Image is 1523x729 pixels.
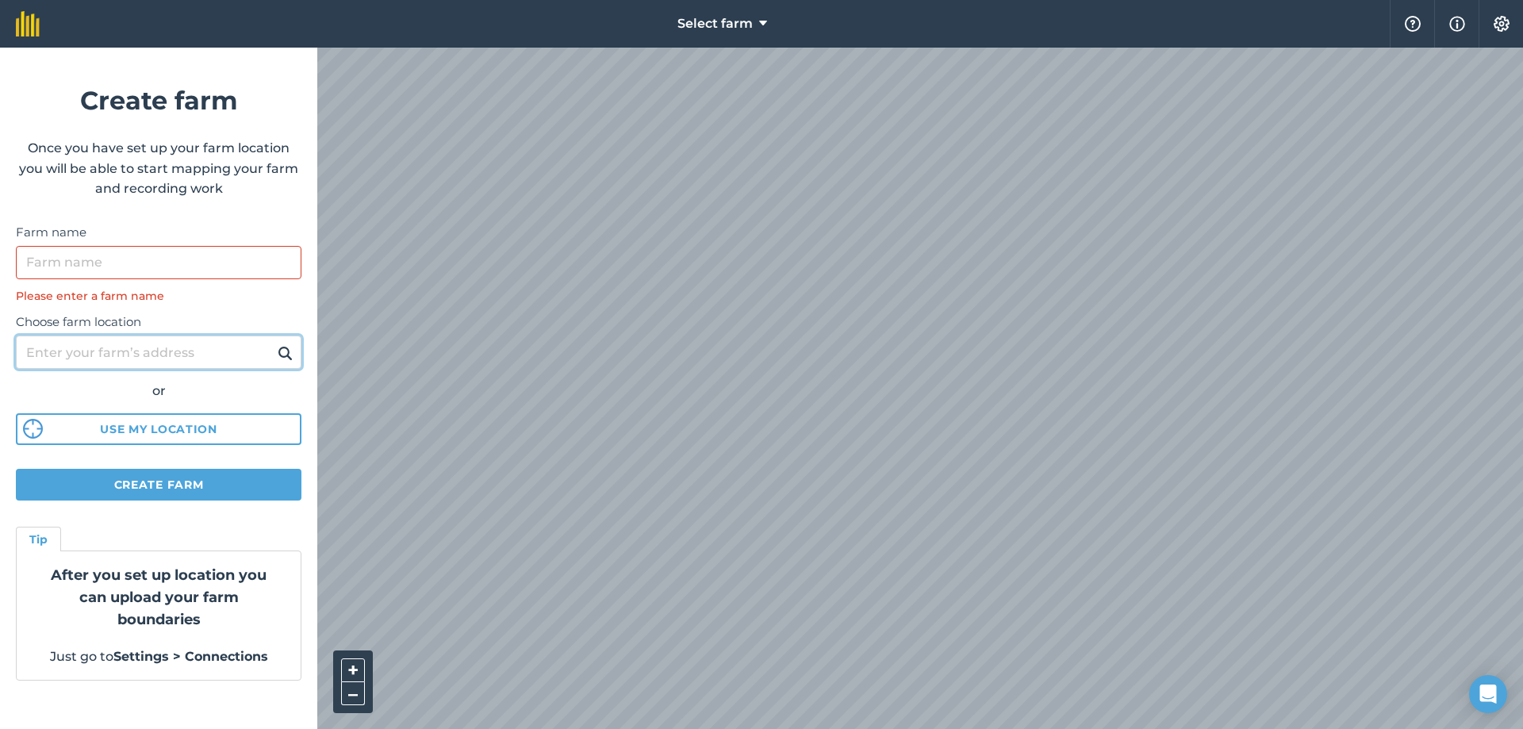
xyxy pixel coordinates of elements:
button: Create farm [16,469,301,501]
h1: Create farm [16,80,301,121]
img: A question mark icon [1403,16,1422,32]
p: Just go to [36,647,282,667]
span: Select farm [677,14,753,33]
img: svg+xml;base64,PHN2ZyB4bWxucz0iaHR0cDovL3d3dy53My5vcmcvMjAwMC9zdmciIHdpZHRoPSIxOSIgaGVpZ2h0PSIyNC... [278,343,293,363]
div: Open Intercom Messenger [1469,675,1507,713]
button: – [341,682,365,705]
img: fieldmargin Logo [16,11,40,36]
h4: Tip [29,531,48,548]
div: Please enter a farm name [16,287,301,305]
label: Choose farm location [16,313,301,332]
input: Enter your farm’s address [16,336,301,369]
input: Farm name [16,246,301,279]
img: A cog icon [1492,16,1511,32]
div: or [16,381,301,401]
button: + [341,658,365,682]
button: Use my location [16,413,301,445]
strong: Settings > Connections [113,649,268,664]
p: Once you have set up your farm location you will be able to start mapping your farm and recording... [16,138,301,199]
strong: After you set up location you can upload your farm boundaries [51,566,267,628]
label: Farm name [16,223,301,242]
img: svg+xml;base64,PHN2ZyB4bWxucz0iaHR0cDovL3d3dy53My5vcmcvMjAwMC9zdmciIHdpZHRoPSIxNyIgaGVpZ2h0PSIxNy... [1449,14,1465,33]
img: svg%3e [23,419,43,439]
